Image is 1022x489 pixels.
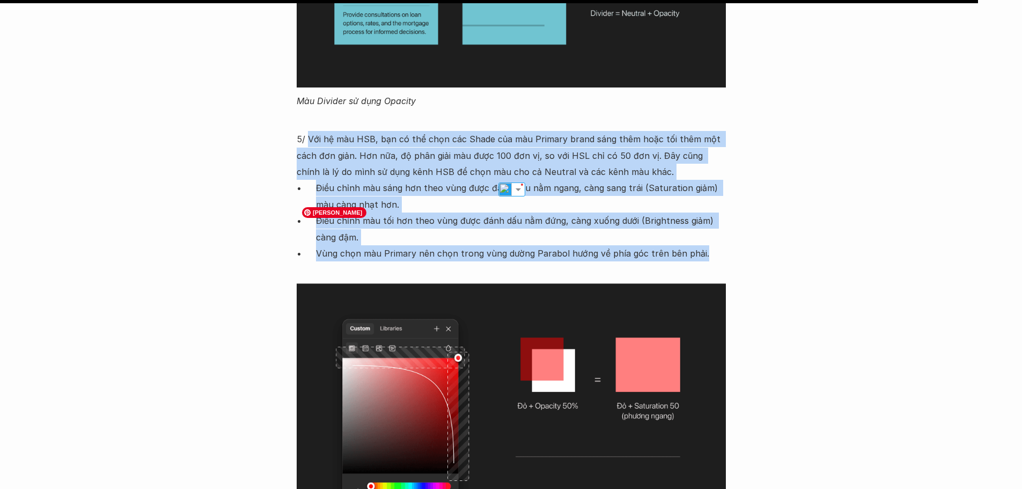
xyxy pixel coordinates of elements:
[302,207,366,218] span: [PERSON_NAME]
[297,96,416,106] em: Màu Divider sử dụng Opacity
[316,213,726,245] p: Điều chỉnh màu tối hơn theo vùng được đánh dấu nằm đứng, càng xuống dưới (Brightness giảm) càng đậm.
[316,180,726,213] p: Điều chỉnh màu sáng hơn theo vùng được đánh dấu nằm ngang, càng sang trái (Saturation giảm) màu c...
[297,115,726,180] p: 5/ Với hệ màu HSB, bạn có thể chọn các Shade của màu Primary brand sáng thêm hoặc tối thêm một cá...
[316,245,726,261] p: Vùng chọn màu Primary nên chọn trong vùng dường Parabol hướng về phía góc trên bên phải.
